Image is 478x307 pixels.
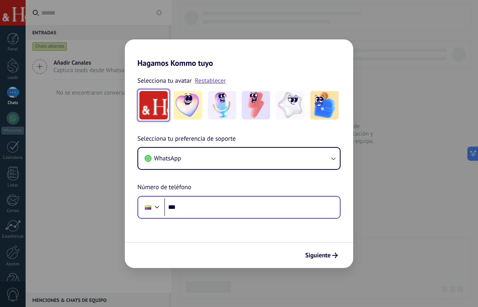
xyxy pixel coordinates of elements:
img: -3.jpeg [242,91,270,119]
span: Selecciona tu preferencia de soporte [137,134,236,144]
img: -5.jpeg [310,91,339,119]
img: -4.jpeg [276,91,304,119]
img: -1.jpeg [174,91,202,119]
button: WhatsApp [138,148,340,169]
img: -2.jpeg [208,91,236,119]
button: Siguiente [302,249,341,262]
span: Siguiente [305,253,331,258]
div: Colombia: + 57 [141,199,156,216]
span: Selecciona tu avatar [137,76,192,86]
h2: Hagamos Kommo tuyo [125,39,353,68]
span: Número de teléfono [137,182,191,193]
a: Restablecer [195,77,226,85]
span: WhatsApp [154,154,181,162]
